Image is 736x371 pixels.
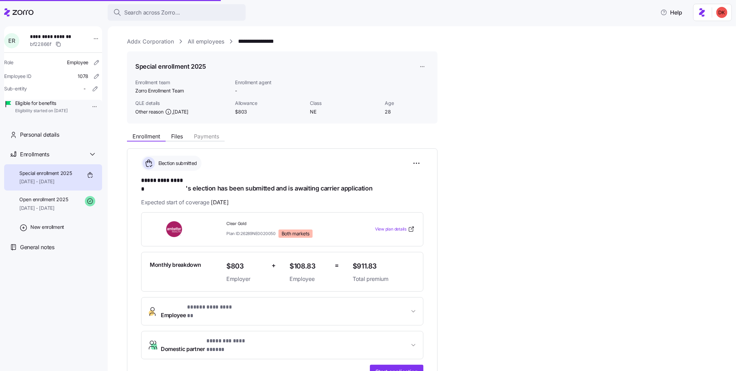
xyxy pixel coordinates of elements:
span: Enrollment team [135,79,229,86]
span: + [272,261,276,271]
span: Sub-entity [4,85,27,92]
a: All employees [188,37,224,46]
span: - [84,85,86,92]
span: Other reason , [135,108,188,115]
span: General notes [20,243,55,252]
span: Employee ID [4,73,31,80]
span: Files [171,134,183,139]
span: Search across Zorro... [124,8,180,17]
img: Ambetter [150,221,199,237]
span: Zorro Enrollment Team [135,87,229,94]
span: Monthly breakdown [150,261,201,269]
span: Clear Gold [226,221,347,227]
span: 28 [385,108,429,115]
img: 53e82853980611afef66768ee98075c5 [716,7,727,18]
span: Payments [194,134,219,139]
span: Open enrollment 2025 [19,196,68,203]
span: [DATE] - [DATE] [19,178,72,185]
span: QLE details [135,100,229,107]
span: Eligible for benefits [15,100,68,107]
span: NE [310,108,379,115]
span: Enrollments [20,150,49,159]
span: [DATE] - [DATE] [19,205,68,212]
span: Allowance [235,100,304,107]
button: Help [655,6,688,19]
a: Addx Corporation [127,37,174,46]
span: Election submitted [156,160,197,167]
span: Age [385,100,429,107]
span: - [235,87,237,94]
span: [DATE] [173,108,188,115]
span: Personal details [20,130,59,139]
span: Both markets [282,231,310,237]
span: Help [660,8,682,17]
a: View plan details [375,226,415,233]
span: New enrollment [30,224,64,231]
span: View plan details [375,226,406,233]
span: Plan ID: 26289NE0020050 [226,231,276,236]
h1: Special enrollment 2025 [135,62,206,71]
span: Total premium [353,275,415,283]
span: Employer [226,275,266,283]
h1: 's election has been submitted and is awaiting carrier application [141,176,423,193]
span: Class [310,100,379,107]
span: Role [4,59,13,66]
span: = [335,261,339,271]
span: Domestic partner [161,337,263,353]
span: Employee [161,303,235,320]
span: [DATE] [211,198,228,207]
span: Special enrollment 2025 [19,170,72,177]
span: $108.83 [290,261,329,272]
span: Eligibility started on [DATE] [15,108,68,114]
span: Enrollment agent [235,79,304,86]
button: Search across Zorro... [108,4,246,21]
span: $803 [235,108,304,115]
span: Expected start of coverage [141,198,228,207]
span: Employee [290,275,329,283]
span: Enrollment [133,134,160,139]
span: 1078 [78,73,88,80]
span: $911.83 [353,261,415,272]
span: $803 [226,261,266,272]
span: Employee [67,59,88,66]
span: E R [8,38,15,43]
span: bf22866f [30,41,51,48]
